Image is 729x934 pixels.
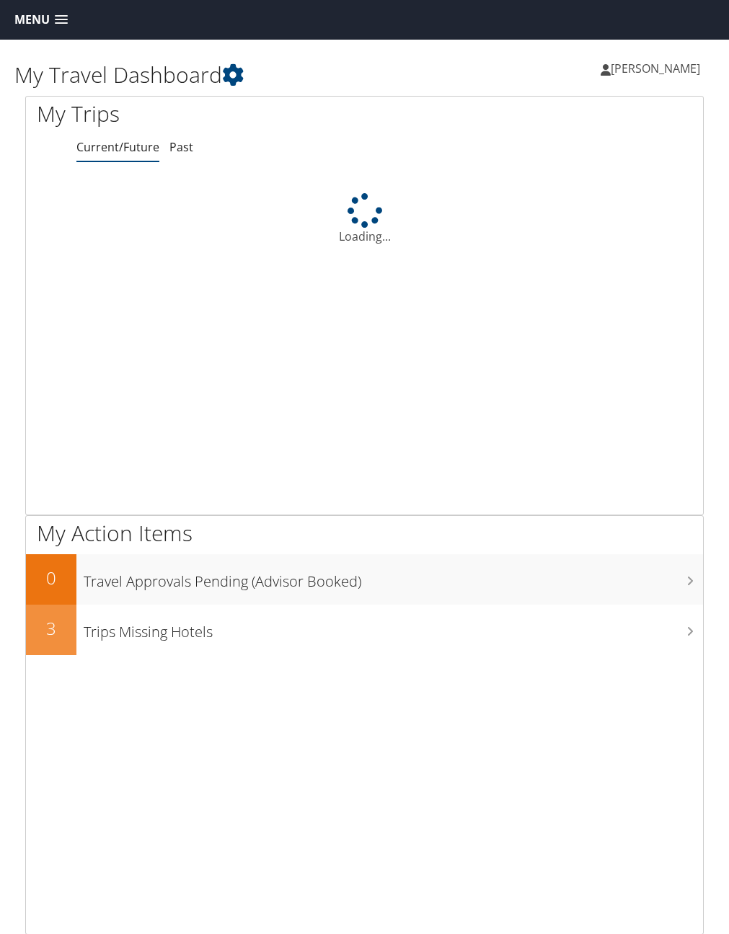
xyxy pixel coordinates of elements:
[84,564,703,592] h3: Travel Approvals Pending (Advisor Booked)
[26,554,703,605] a: 0Travel Approvals Pending (Advisor Booked)
[7,8,75,32] a: Menu
[26,566,76,590] h2: 0
[14,60,365,90] h1: My Travel Dashboard
[84,615,703,642] h3: Trips Missing Hotels
[26,616,76,641] h2: 3
[37,99,354,129] h1: My Trips
[26,518,703,548] h1: My Action Items
[169,139,193,155] a: Past
[601,47,715,90] a: [PERSON_NAME]
[611,61,700,76] span: [PERSON_NAME]
[14,13,50,27] span: Menu
[76,139,159,155] a: Current/Future
[26,193,703,245] div: Loading...
[26,605,703,655] a: 3Trips Missing Hotels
